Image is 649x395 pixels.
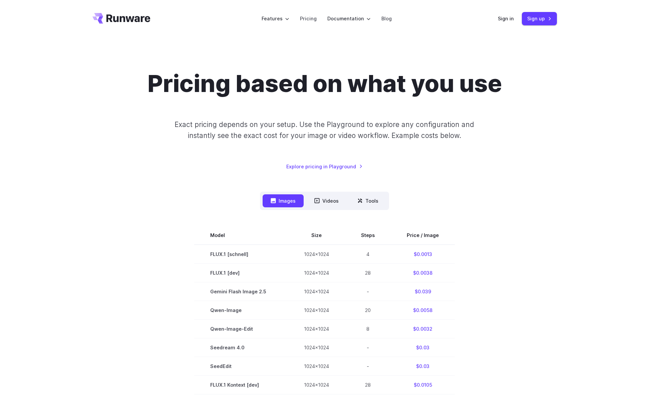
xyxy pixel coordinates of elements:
[345,282,391,301] td: -
[194,376,288,394] td: FLUX.1 Kontext [dev]
[381,15,392,22] a: Blog
[522,12,557,25] a: Sign up
[345,357,391,376] td: -
[162,119,487,141] p: Exact pricing depends on your setup. Use the Playground to explore any configuration and instantl...
[345,376,391,394] td: 28
[288,263,345,282] td: 1024x1024
[349,194,386,207] button: Tools
[194,263,288,282] td: FLUX.1 [dev]
[194,338,288,357] td: Seedream 4.0
[306,194,347,207] button: Videos
[194,357,288,376] td: SeedEdit
[345,338,391,357] td: -
[391,226,455,245] th: Price / Image
[210,288,272,295] span: Gemini Flash Image 2.5
[288,245,345,264] td: 1024x1024
[391,282,455,301] td: $0.039
[288,376,345,394] td: 1024x1024
[262,15,289,22] label: Features
[391,263,455,282] td: $0.0038
[288,357,345,376] td: 1024x1024
[194,319,288,338] td: Qwen-Image-Edit
[391,357,455,376] td: $0.03
[147,69,502,98] h1: Pricing based on what you use
[300,15,317,22] a: Pricing
[288,338,345,357] td: 1024x1024
[92,13,150,24] a: Go to /
[263,194,304,207] button: Images
[288,301,345,319] td: 1024x1024
[288,282,345,301] td: 1024x1024
[391,301,455,319] td: $0.0058
[194,245,288,264] td: FLUX.1 [schnell]
[288,226,345,245] th: Size
[391,319,455,338] td: $0.0032
[288,319,345,338] td: 1024x1024
[194,301,288,319] td: Qwen-Image
[194,226,288,245] th: Model
[345,226,391,245] th: Steps
[345,319,391,338] td: 8
[391,376,455,394] td: $0.0105
[286,163,363,170] a: Explore pricing in Playground
[391,338,455,357] td: $0.03
[498,15,514,22] a: Sign in
[345,263,391,282] td: 28
[345,301,391,319] td: 20
[391,245,455,264] td: $0.0013
[327,15,371,22] label: Documentation
[345,245,391,264] td: 4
